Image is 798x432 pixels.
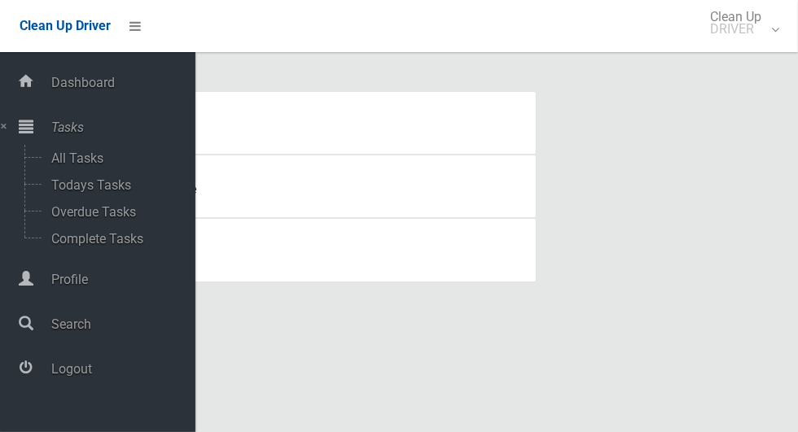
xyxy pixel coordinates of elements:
span: Profile [46,272,195,287]
span: Todays Tasks [46,177,182,193]
span: All Tasks [46,151,182,166]
a: Clean Up Driver [20,14,111,38]
span: Clean Up [702,11,778,35]
span: Complete Tasks [46,231,182,247]
span: Logout [46,361,195,377]
small: DRIVER [710,23,761,35]
span: Clean Up Driver [20,18,111,33]
span: Search [46,316,195,332]
span: Overdue Tasks [46,204,182,220]
span: Dashboard [46,75,195,90]
span: Tasks [46,120,195,135]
